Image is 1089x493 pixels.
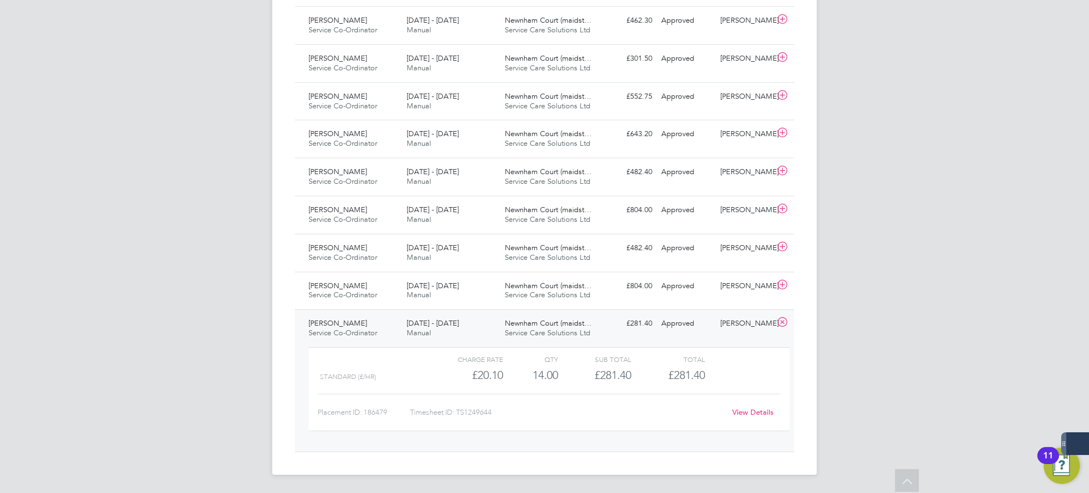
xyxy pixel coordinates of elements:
[732,407,774,417] a: View Details
[598,163,657,182] div: £482.40
[407,25,431,35] span: Manual
[598,201,657,220] div: £804.00
[309,53,367,63] span: [PERSON_NAME]
[407,91,459,101] span: [DATE] - [DATE]
[505,25,590,35] span: Service Care Solutions Ltd
[407,53,459,63] span: [DATE] - [DATE]
[407,15,459,25] span: [DATE] - [DATE]
[558,366,631,385] div: £281.40
[309,176,377,186] span: Service Co-Ordinator
[716,314,775,333] div: [PERSON_NAME]
[309,91,367,101] span: [PERSON_NAME]
[430,352,503,366] div: Charge rate
[657,49,716,68] div: Approved
[631,352,704,366] div: Total
[505,15,592,25] span: Newnham Court (maidst…
[505,205,592,214] span: Newnham Court (maidst…
[309,15,367,25] span: [PERSON_NAME]
[716,163,775,182] div: [PERSON_NAME]
[505,176,590,186] span: Service Care Solutions Ltd
[598,125,657,144] div: £643.20
[309,281,367,290] span: [PERSON_NAME]
[505,252,590,262] span: Service Care Solutions Ltd
[407,205,459,214] span: [DATE] - [DATE]
[407,138,431,148] span: Manual
[505,328,590,338] span: Service Care Solutions Ltd
[657,277,716,296] div: Approved
[309,328,377,338] span: Service Co-Ordinator
[1043,456,1053,470] div: 11
[309,25,377,35] span: Service Co-Ordinator
[407,167,459,176] span: [DATE] - [DATE]
[716,201,775,220] div: [PERSON_NAME]
[716,87,775,106] div: [PERSON_NAME]
[505,63,590,73] span: Service Care Solutions Ltd
[505,167,592,176] span: Newnham Court (maidst…
[657,201,716,220] div: Approved
[505,91,592,101] span: Newnham Court (maidst…
[505,129,592,138] span: Newnham Court (maidst…
[407,214,431,224] span: Manual
[309,243,367,252] span: [PERSON_NAME]
[503,366,558,385] div: 14.00
[407,243,459,252] span: [DATE] - [DATE]
[407,63,431,73] span: Manual
[407,176,431,186] span: Manual
[716,49,775,68] div: [PERSON_NAME]
[407,129,459,138] span: [DATE] - [DATE]
[407,318,459,328] span: [DATE] - [DATE]
[407,252,431,262] span: Manual
[309,167,367,176] span: [PERSON_NAME]
[309,129,367,138] span: [PERSON_NAME]
[598,49,657,68] div: £301.50
[558,352,631,366] div: Sub Total
[598,314,657,333] div: £281.40
[505,318,592,328] span: Newnham Court (maidst…
[716,239,775,258] div: [PERSON_NAME]
[598,277,657,296] div: £804.00
[716,11,775,30] div: [PERSON_NAME]
[309,318,367,328] span: [PERSON_NAME]
[309,63,377,73] span: Service Co-Ordinator
[309,290,377,300] span: Service Co-Ordinator
[505,138,590,148] span: Service Care Solutions Ltd
[657,87,716,106] div: Approved
[318,403,410,422] div: Placement ID: 186479
[657,163,716,182] div: Approved
[503,352,558,366] div: QTY
[309,214,377,224] span: Service Co-Ordinator
[657,11,716,30] div: Approved
[407,101,431,111] span: Manual
[657,125,716,144] div: Approved
[716,125,775,144] div: [PERSON_NAME]
[309,205,367,214] span: [PERSON_NAME]
[668,368,705,382] span: £281.40
[505,281,592,290] span: Newnham Court (maidst…
[407,290,431,300] span: Manual
[309,252,377,262] span: Service Co-Ordinator
[505,101,590,111] span: Service Care Solutions Ltd
[407,281,459,290] span: [DATE] - [DATE]
[505,214,590,224] span: Service Care Solutions Ltd
[505,243,592,252] span: Newnham Court (maidst…
[309,138,377,148] span: Service Co-Ordinator
[309,101,377,111] span: Service Co-Ordinator
[716,277,775,296] div: [PERSON_NAME]
[657,314,716,333] div: Approved
[430,366,503,385] div: £20.10
[410,403,725,422] div: Timesheet ID: TS1249644
[657,239,716,258] div: Approved
[320,373,376,381] span: Standard (£/HR)
[505,53,592,63] span: Newnham Court (maidst…
[505,290,590,300] span: Service Care Solutions Ltd
[598,87,657,106] div: £552.75
[1044,448,1080,484] button: Open Resource Center, 11 new notifications
[598,239,657,258] div: £482.40
[598,11,657,30] div: £462.30
[407,328,431,338] span: Manual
